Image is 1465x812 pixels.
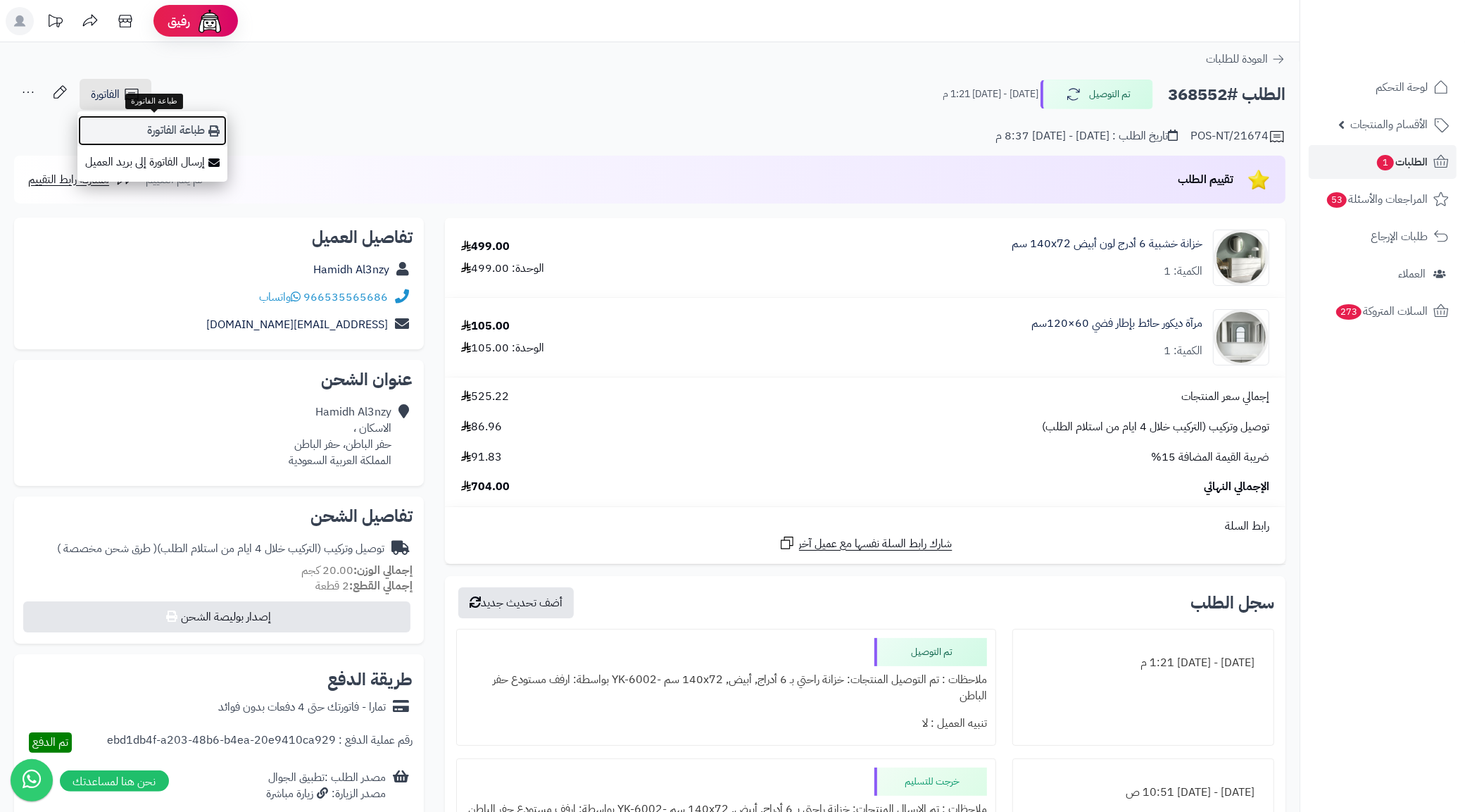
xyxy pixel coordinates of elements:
[1335,301,1428,321] span: السلات المتروكة
[1164,263,1202,280] div: الكمية: 1
[943,87,1038,101] small: [DATE] - [DATE] 1:21 م
[266,770,386,802] div: مصدر الطلب :تطبيق الجوال
[461,340,544,356] div: الوحدة: 105.00
[874,768,987,796] div: خرجت للتسليم
[1309,145,1457,179] a: الطلبات1
[196,7,224,35] img: ai-face.png
[28,171,133,188] a: مشاركة رابط التقييم
[799,536,952,552] span: شارك رابط السلة نفسها مع عميل آخر
[1042,419,1269,435] span: توصيل وتركيب (التركيب خلال 4 ايام من استلام الطلب)
[77,146,227,178] a: إرسال الفاتورة إلى بريد العميل
[107,732,413,753] div: رقم عملية الدفع : ebd1db4f-a203-48b6-b4ea-20e9410ca929
[461,389,509,405] span: 525.22
[995,128,1178,144] div: تاريخ الطلب : [DATE] - [DATE] 8:37 م
[1214,230,1269,286] img: 1746709299-1702541934053-68567865785768-1000x1000-90x90.jpg
[1178,171,1233,188] span: تقييم الطلب
[1151,449,1269,466] span: ضريبة القيمة المضافة 15%
[1206,51,1268,68] span: العودة للطلبات
[32,734,68,751] span: تم الدفع
[315,577,413,594] small: 2 قطعة
[303,289,388,306] a: 966535565686
[313,261,389,278] a: Hamidh Al3nzy
[77,115,227,146] a: طباعة الفاتورة
[1190,128,1285,145] div: POS-NT/21674
[349,577,413,594] strong: إجمالي القطع:
[1326,189,1428,209] span: المراجعات والأسئلة
[1206,51,1285,68] a: العودة للطلبات
[23,601,410,632] button: إصدار بوليصة الشحن
[353,562,413,579] strong: إجمالي الوزن:
[1398,264,1426,284] span: العملاء
[289,404,391,468] div: Hamidh Al3nzy الاسكان ، حفر الباطن، حفر الباطن المملكة العربية السعودية
[874,638,987,666] div: تم التوصيل
[461,261,544,277] div: الوحدة: 499.00
[91,86,120,103] span: الفاتورة
[1309,220,1457,254] a: طلبات الإرجاع
[1214,309,1269,366] img: 1753181775-1-90x90.jpg
[465,710,987,737] div: تنبيه العميل : لا
[1190,594,1274,611] h3: سجل الطلب
[1309,294,1457,328] a: السلات المتروكة273
[1309,182,1457,216] a: المراجعات والأسئلة53
[1376,77,1428,97] span: لوحة التحكم
[1164,343,1202,359] div: الكمية: 1
[458,587,574,618] button: أضف تحديث جديد
[1040,80,1153,109] button: تم التوصيل
[779,535,952,552] a: شارك رابط السلة نفسها مع عميل آخر
[465,666,987,710] div: ملاحظات : تم التوصيل المنتجات: خزانة راحتي بـ 6 أدراج, أبيض, ‎140x72 سم‏ -YK-6002 بواسطة: ارفف مس...
[125,94,183,109] div: طباعة الفاتورة
[25,371,413,388] h2: عنوان الشحن
[1181,389,1269,405] span: إجمالي سعر المنتجات
[461,419,502,435] span: 86.96
[1309,257,1457,291] a: العملاء
[301,562,413,579] small: 20.00 كجم
[1350,115,1428,135] span: الأقسام والمنتجات
[1371,227,1428,246] span: طلبات الإرجاع
[1376,152,1428,172] span: الطلبات
[57,541,384,557] div: توصيل وتركيب (التركيب خلال 4 ايام من استلام الطلب)
[1031,316,1202,332] a: مرآة ديكور حائط بإطار فضي 60×120سم
[1327,192,1347,208] span: 53
[1021,649,1265,677] div: [DATE] - [DATE] 1:21 م
[37,7,73,39] a: تحديثات المنصة
[57,540,157,557] span: ( طرق شحن مخصصة )
[461,318,510,335] div: 105.00
[168,13,190,30] span: رفيق
[461,449,502,466] span: 91.83
[461,479,510,495] span: 704.00
[461,239,510,255] div: 499.00
[25,508,413,525] h2: تفاصيل الشحن
[1168,80,1285,109] h2: الطلب #368552
[206,316,388,333] a: [EMAIL_ADDRESS][DOMAIN_NAME]
[1204,479,1269,495] span: الإجمالي النهائي
[266,786,386,802] div: مصدر الزيارة: زيارة مباشرة
[1021,779,1265,806] div: [DATE] - [DATE] 10:51 ص
[1309,70,1457,104] a: لوحة التحكم
[28,171,109,188] span: مشاركة رابط التقييم
[80,79,151,110] a: الفاتورة
[1336,304,1362,320] span: 273
[327,671,413,688] h2: طريقة الدفع
[25,229,413,246] h2: تفاصيل العميل
[1012,236,1202,252] a: خزانة خشبية 6 أدرج لون أبيض 140x72 سم
[451,518,1280,535] div: رابط السلة
[259,289,301,306] a: واتساب
[1377,155,1394,170] span: 1
[218,699,386,716] div: تمارا - فاتورتك حتى 4 دفعات بدون فوائد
